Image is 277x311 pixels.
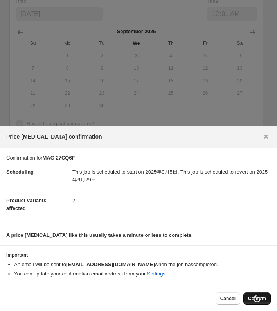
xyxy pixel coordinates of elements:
[42,155,75,161] b: MAG 27CQ6F
[220,295,236,302] span: Cancel
[6,252,271,258] h3: Important
[6,232,193,238] b: A price [MEDICAL_DATA] like this usually takes a minute or less to complete.
[6,133,102,140] span: Price [MEDICAL_DATA] confirmation
[216,292,240,305] button: Cancel
[6,197,47,211] span: Product variants affected
[66,261,155,267] b: [EMAIL_ADDRESS][DOMAIN_NAME]
[6,154,271,162] p: Confirmation for
[72,190,271,211] dd: 2
[147,271,165,277] a: Settings
[72,162,271,190] dd: This job is scheduled to start on 2025年9月5日. This job is scheduled to revert on 2025年9月29日.
[14,261,271,268] li: An email will be sent to when the job has completed .
[14,270,271,278] li: You can update your confirmation email address from your .
[260,130,272,143] button: Close
[6,169,34,175] span: Scheduling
